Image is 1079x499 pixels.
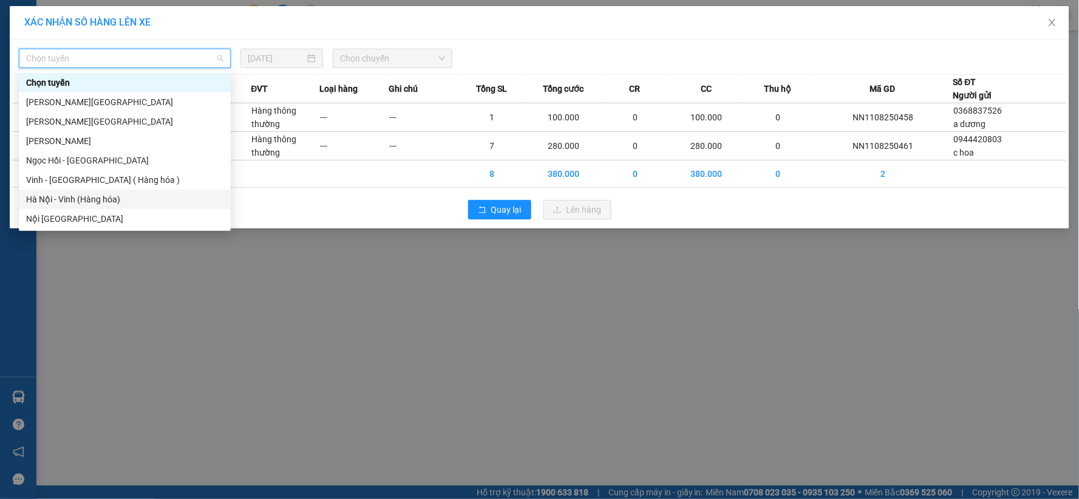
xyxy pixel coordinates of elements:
[389,82,418,95] span: Ghi chú
[601,132,669,160] td: 0
[26,134,223,148] div: [PERSON_NAME]
[1047,18,1057,27] span: close
[670,160,744,188] td: 380.000
[458,103,526,132] td: 1
[670,103,744,132] td: 100.000
[543,82,584,95] span: Tổng cước
[744,160,812,188] td: 0
[813,103,953,132] td: NN1108250458
[251,103,319,132] td: Hàng thông thường
[26,115,223,128] div: [PERSON_NAME][GEOGRAPHIC_DATA]
[601,103,669,132] td: 0
[24,16,151,28] span: XÁC NHẬN SỐ HÀNG LÊN XE
[478,205,486,215] span: rollback
[954,106,1002,115] span: 0368837526
[320,132,389,160] td: ---
[526,132,601,160] td: 280.000
[26,49,223,67] span: Chọn tuyến
[491,203,522,216] span: Quay lại
[26,76,223,89] div: Chọn tuyến
[19,190,231,209] div: Hà Nội - Vinh (Hàng hóa)
[340,49,445,67] span: Chọn chuyến
[248,52,305,65] input: 11/08/2025
[670,132,744,160] td: 280.000
[870,82,896,95] span: Mã GD
[320,82,358,95] span: Loại hàng
[813,132,953,160] td: NN1108250461
[953,75,992,102] div: Số ĐT Người gửi
[476,82,507,95] span: Tổng SL
[389,132,457,160] td: ---
[1035,6,1069,40] button: Close
[458,132,526,160] td: 7
[526,103,601,132] td: 100.000
[701,82,712,95] span: CC
[744,103,812,132] td: 0
[19,112,231,131] div: Mỹ Đình - Gia Lâm
[954,134,1002,144] span: 0944420803
[954,148,975,157] span: c hoa
[744,132,812,160] td: 0
[813,160,953,188] td: 2
[19,209,231,229] div: Nội Tỉnh Vinh
[389,103,457,132] td: ---
[26,173,223,187] div: Vinh - [GEOGRAPHIC_DATA] ( Hàng hóa )
[26,212,223,225] div: Nội [GEOGRAPHIC_DATA]
[630,82,641,95] span: CR
[26,95,223,109] div: [PERSON_NAME][GEOGRAPHIC_DATA]
[764,82,792,95] span: Thu hộ
[19,151,231,170] div: Ngọc Hồi - Mỹ Đình
[19,170,231,190] div: Vinh - Hà Nội ( Hàng hóa )
[320,103,389,132] td: ---
[26,193,223,206] div: Hà Nội - Vinh (Hàng hóa)
[601,160,669,188] td: 0
[526,160,601,188] td: 380.000
[251,132,319,160] td: Hàng thông thường
[19,92,231,112] div: Gia Lâm - Mỹ Đình
[543,200,611,219] button: uploadLên hàng
[251,82,268,95] span: ĐVT
[458,160,526,188] td: 8
[19,131,231,151] div: Mỹ Đình - Ngọc Hồi
[954,119,986,129] span: a dương
[19,73,231,92] div: Chọn tuyến
[26,154,223,167] div: Ngọc Hồi - [GEOGRAPHIC_DATA]
[468,200,531,219] button: rollbackQuay lại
